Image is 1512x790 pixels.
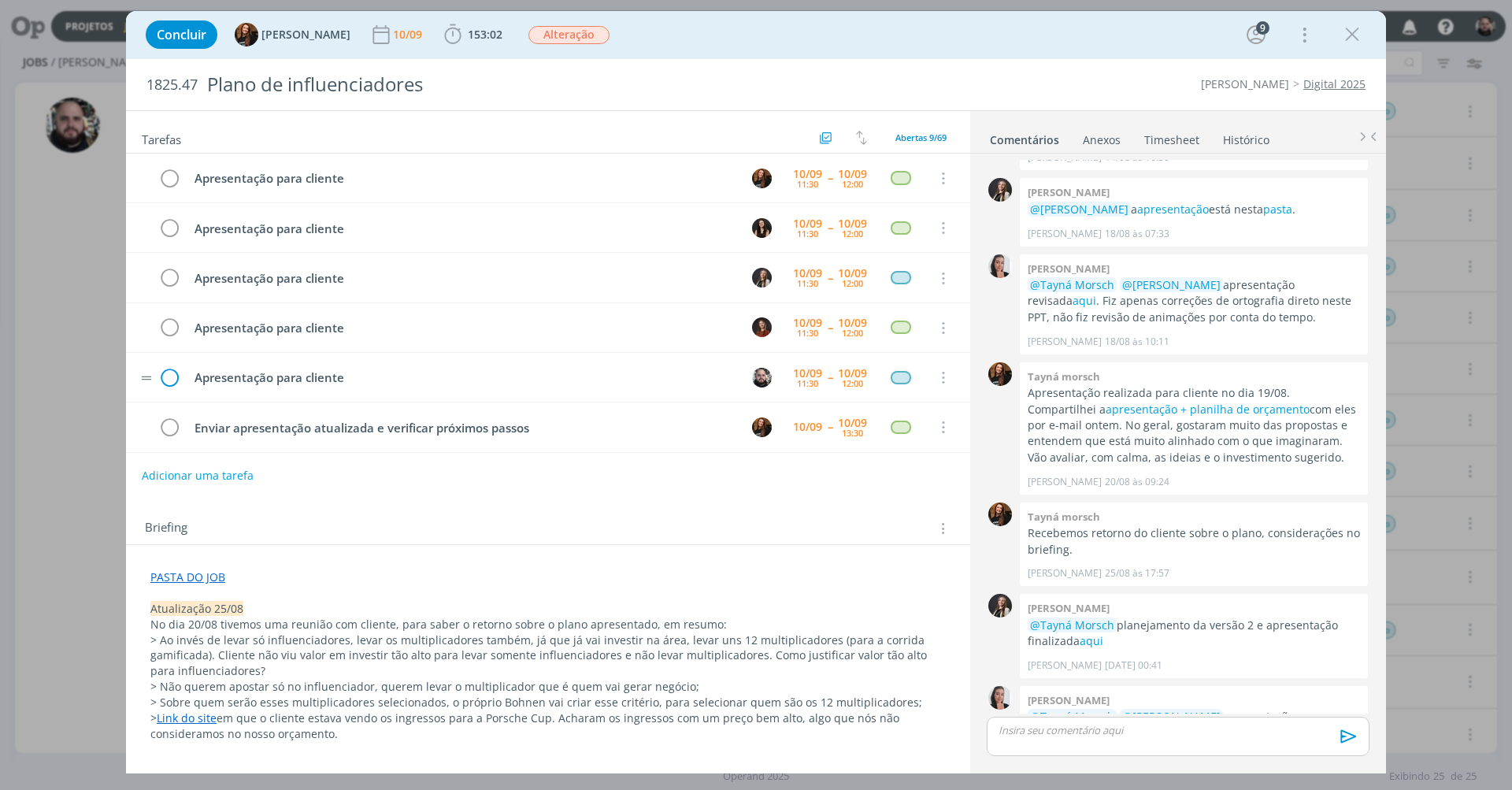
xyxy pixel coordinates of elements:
[842,180,863,188] div: 12:00
[1028,369,1100,384] b: Tayná morsch
[842,328,863,337] div: 12:00
[988,594,1012,618] img: L
[838,417,867,428] div: 10/09
[187,418,737,438] div: Enviar apresentação atualizada e verificar próximos passos
[1256,21,1269,35] div: 9
[141,376,152,380] img: drag-icon.svg
[750,415,773,439] button: T
[856,131,867,145] img: arrow-down-up.svg
[187,318,737,338] div: Apresentação para cliente
[752,268,772,287] img: L
[828,372,832,383] span: --
[793,218,822,229] div: 10/09
[146,76,198,94] span: 1825.47
[1030,277,1114,292] span: @Tayná Morsch
[1083,132,1121,148] div: Anexos
[1028,227,1102,241] p: [PERSON_NAME]
[1028,693,1110,707] b: [PERSON_NAME]
[528,26,610,44] span: Alteração
[838,268,867,279] div: 10/09
[752,417,772,437] img: T
[1105,658,1162,673] span: [DATE] 00:41
[1122,709,1221,724] span: @[PERSON_NAME]
[752,218,772,238] img: I
[797,328,818,337] div: 11:30
[1030,202,1128,217] span: @[PERSON_NAME]
[1028,525,1360,558] p: Recebemos retorno do cliente sobre o plano, considerações no briefing.
[1303,76,1366,91] a: Digital 2025
[988,503,1012,526] img: T
[141,462,254,490] button: Adicionar uma tarefa
[1080,633,1103,648] a: aqui
[838,317,867,328] div: 10/09
[157,710,217,725] a: Link do site
[842,229,863,238] div: 12:00
[797,379,818,388] div: 11:30
[988,362,1012,386] img: T
[1137,202,1209,217] a: apresentação
[989,125,1060,148] a: Comentários
[187,219,737,239] div: Apresentação para cliente
[1243,22,1269,47] button: 9
[793,421,822,432] div: 10/09
[440,22,506,47] button: 153:02
[895,132,947,143] span: Abertas 9/69
[146,20,217,49] button: Concluir
[201,65,851,104] div: Plano de influenciadores
[1028,385,1360,465] p: Apresentação realizada para cliente no dia 19/08. Compartilhei a com eles por e-mail ontem. No ge...
[797,229,818,238] div: 11:30
[126,11,1386,773] div: dialog
[828,421,832,432] span: --
[1263,202,1292,217] a: pasta
[1030,709,1114,724] span: @Tayná Morsch
[842,379,863,388] div: 12:00
[793,368,822,379] div: 10/09
[1105,335,1169,349] span: 18/08 às 10:11
[842,428,863,437] div: 13:30
[1028,566,1102,580] p: [PERSON_NAME]
[187,368,737,388] div: Apresentação para cliente
[988,686,1012,710] img: C
[1028,185,1110,199] b: [PERSON_NAME]
[838,218,867,229] div: 10/09
[261,29,350,40] span: [PERSON_NAME]
[1105,475,1169,489] span: 20/08 às 09:24
[1028,475,1102,489] p: [PERSON_NAME]
[1028,658,1102,673] p: [PERSON_NAME]
[150,617,946,632] p: No dia 20/08 tivemos uma reunião com cliente, para saber o retorno sobre o plano apresentado, em ...
[187,169,737,188] div: Apresentação para cliente
[150,601,243,616] span: Atualização 25/08
[752,368,772,388] img: G
[187,269,737,288] div: Apresentação para cliente
[750,166,773,190] button: T
[150,710,946,742] p: > em que o cliente estava vendo os ingressos para a Porsche Cup. Acharam os ingressos com um preç...
[1030,618,1114,632] span: @Tayná Morsch
[145,518,187,539] span: Briefing
[1028,709,1360,741] p: apresentação revisada .
[750,365,773,389] button: G
[828,172,832,184] span: --
[793,317,822,328] div: 10/09
[1028,618,1360,650] p: planejamento da versão 2 e apresentação finalizada
[1073,293,1096,308] a: aqui
[988,178,1012,202] img: L
[828,322,832,333] span: --
[1028,277,1360,325] p: apresentação revisada . Fiz apenas correções de ortografia direto neste PPT, não fiz revisão de a...
[1028,601,1110,615] b: [PERSON_NAME]
[1028,335,1102,349] p: [PERSON_NAME]
[150,679,946,695] p: > Não querem apostar só no influenciador, querem levar o multiplicador que é quem vai gerar negócio;
[1028,510,1100,524] b: Tayná morsch
[1122,277,1221,292] span: @[PERSON_NAME]
[150,695,946,710] p: > Sobre quem serão esses multiplicadores selecionados, o próprio Bohnen vai criar esse critério, ...
[1201,76,1289,91] a: [PERSON_NAME]
[988,254,1012,278] img: C
[1222,125,1270,148] a: Histórico
[157,28,206,41] span: Concluir
[793,268,822,279] div: 10/09
[750,316,773,339] button: M
[235,23,258,46] img: T
[797,279,818,287] div: 11:30
[1028,202,1360,217] p: a está nesta .
[842,279,863,287] div: 12:00
[793,169,822,180] div: 10/09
